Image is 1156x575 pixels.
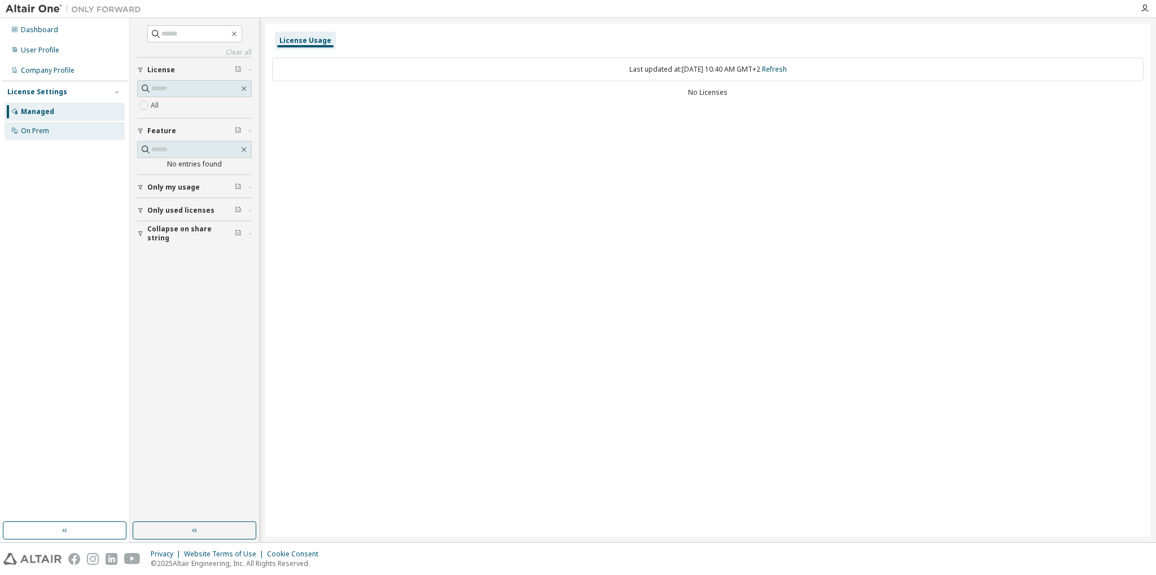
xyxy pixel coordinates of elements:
[147,206,214,215] span: Only used licenses
[137,175,252,200] button: Only my usage
[137,221,252,246] button: Collapse on share string
[7,87,67,96] div: License Settings
[272,88,1144,97] div: No Licenses
[137,118,252,143] button: Feature
[235,183,242,192] span: Clear filter
[267,550,325,559] div: Cookie Consent
[184,550,267,559] div: Website Terms of Use
[21,25,58,34] div: Dashboard
[21,126,49,135] div: On Prem
[137,58,252,82] button: License
[147,225,235,243] span: Collapse on share string
[21,66,75,75] div: Company Profile
[21,46,59,55] div: User Profile
[147,126,176,135] span: Feature
[21,107,54,116] div: Managed
[137,160,252,169] div: No entries found
[151,559,325,568] p: © 2025 Altair Engineering, Inc. All Rights Reserved.
[3,553,62,565] img: altair_logo.svg
[137,198,252,223] button: Only used licenses
[235,206,242,215] span: Clear filter
[151,99,161,112] label: All
[137,48,252,57] a: Clear all
[147,65,175,74] span: License
[147,183,200,192] span: Only my usage
[235,126,242,135] span: Clear filter
[235,229,242,238] span: Clear filter
[762,64,787,74] a: Refresh
[151,550,184,559] div: Privacy
[68,553,80,565] img: facebook.svg
[6,3,147,15] img: Altair One
[235,65,242,74] span: Clear filter
[87,553,99,565] img: instagram.svg
[106,553,117,565] img: linkedin.svg
[279,36,331,45] div: License Usage
[124,553,141,565] img: youtube.svg
[272,58,1144,81] div: Last updated at: [DATE] 10:40 AM GMT+2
